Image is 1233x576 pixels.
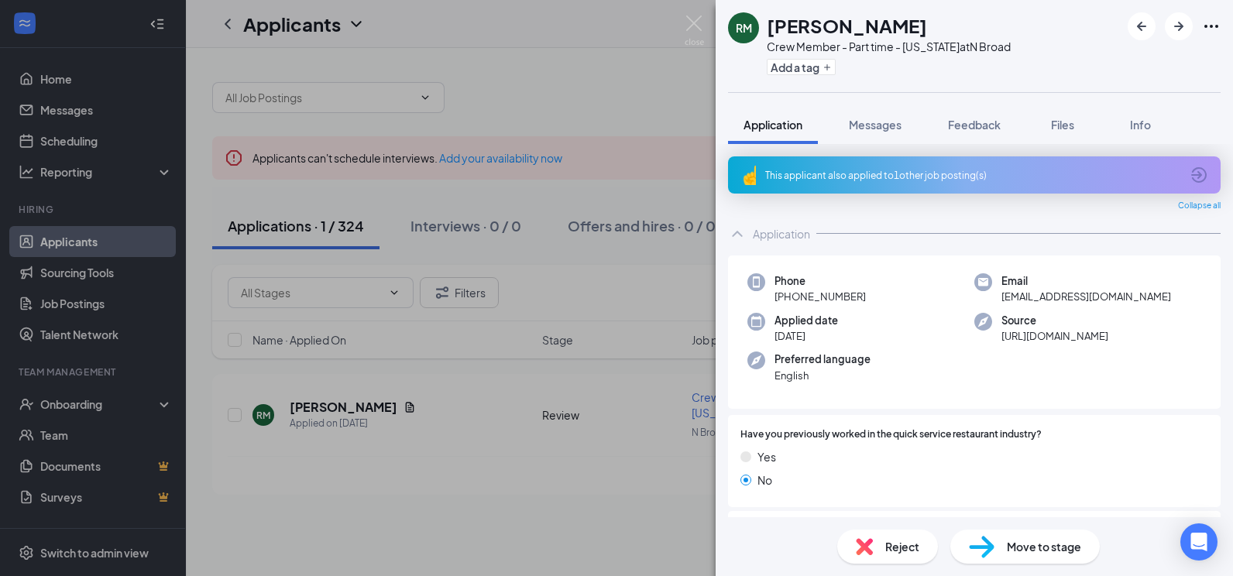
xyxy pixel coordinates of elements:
[774,273,866,289] span: Phone
[767,59,836,75] button: PlusAdd a tag
[753,226,810,242] div: Application
[1132,17,1151,36] svg: ArrowLeftNew
[767,12,927,39] h1: [PERSON_NAME]
[1001,328,1108,344] span: [URL][DOMAIN_NAME]
[1051,118,1074,132] span: Files
[774,328,838,344] span: [DATE]
[757,471,772,489] span: No
[1130,118,1151,132] span: Info
[1178,200,1221,212] span: Collapse all
[849,118,902,132] span: Messages
[757,448,776,465] span: Yes
[774,351,871,367] span: Preferred language
[948,118,1001,132] span: Feedback
[1169,17,1188,36] svg: ArrowRight
[885,538,919,555] span: Reject
[1001,289,1171,304] span: [EMAIL_ADDRESS][DOMAIN_NAME]
[728,225,747,243] svg: ChevronUp
[740,427,1042,442] span: Have you previously worked in the quick service restaurant industry?
[1001,273,1171,289] span: Email
[774,289,866,304] span: [PHONE_NUMBER]
[774,368,871,383] span: English
[1007,538,1081,555] span: Move to stage
[823,63,832,72] svg: Plus
[767,39,1011,54] div: Crew Member - Part time - [US_STATE] at N Broad
[736,20,752,36] div: RM
[774,313,838,328] span: Applied date
[1202,17,1221,36] svg: Ellipses
[1128,12,1156,40] button: ArrowLeftNew
[1001,313,1108,328] span: Source
[1165,12,1193,40] button: ArrowRight
[744,118,802,132] span: Application
[1180,523,1218,561] div: Open Intercom Messenger
[765,169,1180,182] div: This applicant also applied to 1 other job posting(s)
[1190,166,1208,184] svg: ArrowCircle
